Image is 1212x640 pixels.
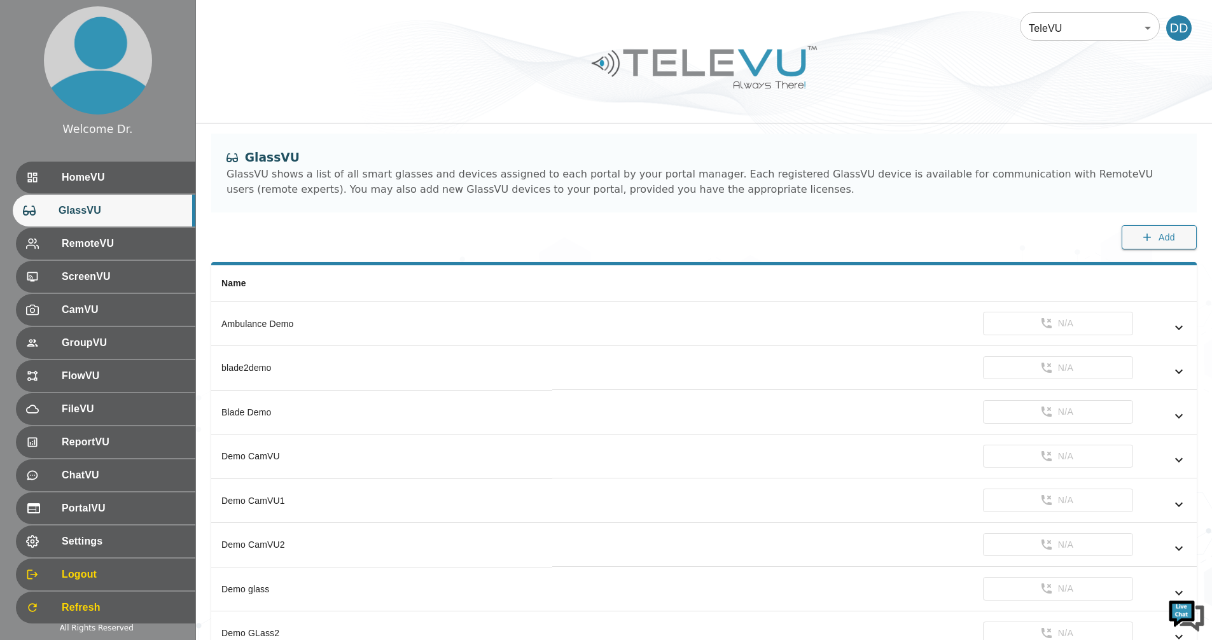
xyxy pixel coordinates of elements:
[62,170,185,185] span: HomeVU
[221,317,542,330] div: Ambulance Demo
[1167,595,1206,634] img: Chat Widget
[16,492,195,524] div: PortalVU
[1020,10,1160,46] div: TeleVU
[62,302,185,317] span: CamVU
[221,494,542,507] div: Demo CamVU1
[62,269,185,284] span: ScreenVU
[16,559,195,590] div: Logout
[62,468,185,483] span: ChatVU
[16,327,195,359] div: GroupVU
[16,592,195,623] div: Refresh
[44,6,152,115] img: profile.png
[16,294,195,326] div: CamVU
[16,459,195,491] div: ChatVU
[590,41,819,94] img: Logo
[16,426,195,458] div: ReportVU
[221,627,542,639] div: Demo GLass2
[62,368,185,384] span: FlowVU
[221,361,542,374] div: blade2demo
[16,360,195,392] div: FlowVU
[16,525,195,557] div: Settings
[62,501,185,516] span: PortalVU
[16,261,195,293] div: ScreenVU
[221,538,542,551] div: Demo CamVU2
[221,583,542,595] div: Demo glass
[16,162,195,193] div: HomeVU
[62,401,185,417] span: FileVU
[62,600,185,615] span: Refresh
[16,228,195,260] div: RemoteVU
[59,203,185,218] span: GlassVU
[62,121,132,137] div: Welcome Dr.
[62,236,185,251] span: RemoteVU
[13,195,195,226] div: GlassVU
[226,167,1181,197] div: GlassVU shows a list of all smart glasses and devices assigned to each portal by your portal mana...
[1166,15,1192,41] div: DD
[16,393,195,425] div: FileVU
[62,335,185,351] span: GroupVU
[221,406,542,419] div: Blade Demo
[62,534,185,549] span: Settings
[62,567,185,582] span: Logout
[1122,225,1197,250] button: Add
[1159,230,1175,246] span: Add
[221,450,542,463] div: Demo CamVU
[62,435,185,450] span: ReportVU
[226,149,1181,167] div: GlassVU
[221,278,246,288] span: Name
